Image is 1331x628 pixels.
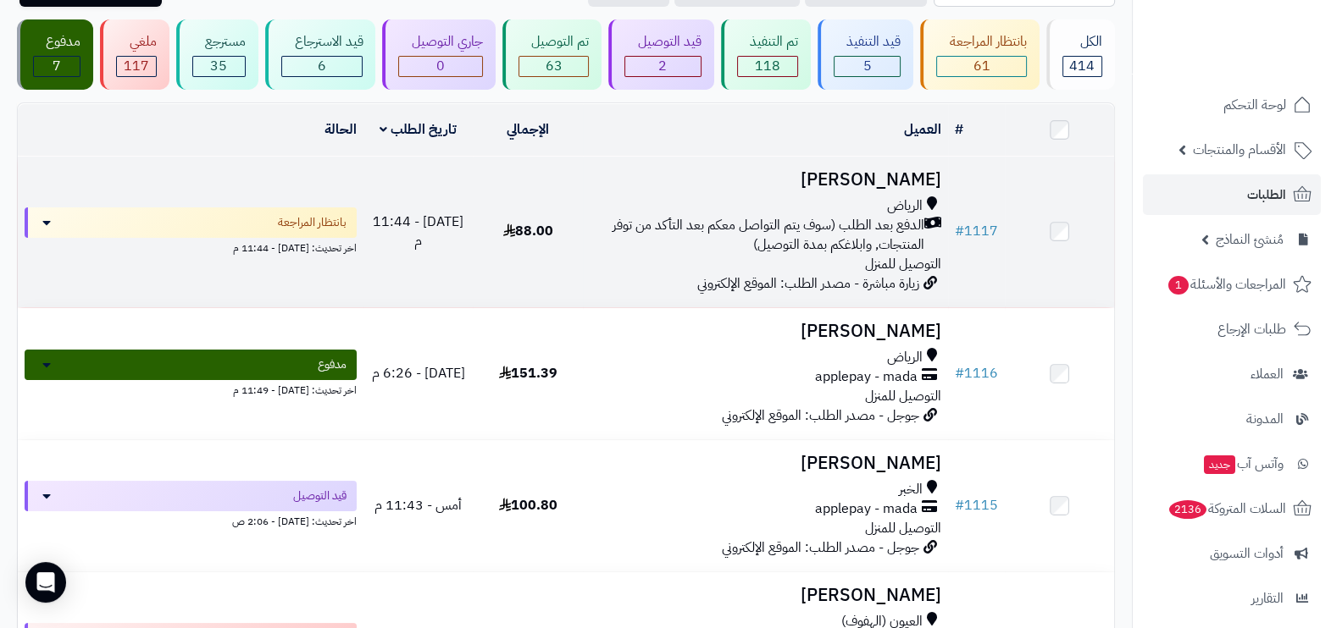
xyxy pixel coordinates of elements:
div: قيد التوصيل [624,32,701,52]
div: جاري التوصيل [398,32,482,52]
a: وآتس آبجديد [1143,443,1321,484]
a: تم التوصيل 63 [499,19,605,90]
span: 151.39 [499,363,557,383]
a: المدونة [1143,399,1321,439]
span: 118 [755,56,780,76]
span: 0 [436,56,445,76]
a: المراجعات والأسئلة1 [1143,264,1321,305]
div: 2 [625,57,700,76]
span: أمس - 11:43 م [374,495,462,515]
span: # [955,363,964,383]
span: زيارة مباشرة - مصدر الطلب: الموقع الإلكتروني [697,273,919,294]
h3: [PERSON_NAME] [590,322,941,341]
div: بانتظار المراجعة [936,32,1026,52]
span: 6 [318,56,326,76]
span: # [955,495,964,515]
h3: [PERSON_NAME] [590,586,941,605]
span: [DATE] - 11:44 م [373,212,463,251]
div: 5 [835,57,900,76]
a: قيد التنفيذ 5 [814,19,917,90]
a: # [955,119,963,140]
div: قيد التنفيذ [834,32,901,52]
div: 6 [282,57,362,76]
span: السلات المتروكة [1167,497,1286,521]
span: الرياض [887,196,923,216]
a: طلبات الإرجاع [1143,309,1321,350]
div: ملغي [116,32,156,52]
h3: [PERSON_NAME] [590,454,941,473]
div: 63 [519,57,588,76]
span: مدفوع [318,356,347,373]
span: 117 [124,56,149,76]
div: 118 [738,57,797,76]
span: التقارير [1251,587,1284,610]
span: الخبر [899,480,923,499]
span: المدونة [1246,407,1284,431]
span: جوجل - مصدر الطلب: الموقع الإلكتروني [722,405,919,426]
span: جوجل - مصدر الطلب: الموقع الإلكتروني [722,537,919,558]
span: 100.80 [499,495,557,515]
span: applepay - mada [815,367,918,387]
a: #1116 [955,363,998,383]
span: 88.00 [503,221,553,241]
span: 7 [53,56,61,76]
a: مسترجع 35 [173,19,262,90]
a: #1115 [955,495,998,515]
div: اخر تحديث: [DATE] - 11:49 م [25,380,357,398]
a: الحالة [324,119,357,140]
div: 7 [34,57,80,76]
span: 35 [210,56,227,76]
span: التوصيل للمنزل [865,254,941,274]
span: مُنشئ النماذج [1216,228,1284,251]
div: اخر تحديث: [DATE] - 2:06 ص [25,511,357,529]
div: 117 [117,57,155,76]
a: العميل [904,119,941,140]
a: تم التنفيذ 118 [718,19,814,90]
a: جاري التوصيل 0 [379,19,498,90]
a: ملغي 117 [97,19,172,90]
div: 0 [399,57,481,76]
div: تم التوصيل [519,32,589,52]
a: الإجمالي [507,119,549,140]
a: العملاء [1143,354,1321,394]
div: Open Intercom Messenger [25,562,66,603]
span: 2 [658,56,667,76]
a: قيد الاسترجاع 6 [262,19,379,90]
span: جديد [1204,455,1235,474]
span: قيد التوصيل [293,488,347,504]
span: 2136 [1169,500,1206,519]
span: العملاء [1251,362,1284,386]
span: 5 [863,56,872,76]
a: لوحة التحكم [1143,85,1321,125]
span: [DATE] - 6:26 م [372,363,465,383]
a: بانتظار المراجعة 61 [917,19,1042,90]
span: # [955,221,964,241]
span: وآتس آب [1202,452,1284,476]
div: اخر تحديث: [DATE] - 11:44 م [25,238,357,256]
span: 63 [546,56,563,76]
span: applepay - mada [815,499,918,519]
a: السلات المتروكة2136 [1143,488,1321,529]
a: أدوات التسويق [1143,533,1321,574]
span: لوحة التحكم [1223,93,1286,117]
a: مدفوع 7 [14,19,97,90]
a: #1117 [955,221,998,241]
span: الرياض [887,348,923,367]
span: الدفع بعد الطلب (سوف يتم التواصل معكم بعد التأكد من توفر المنتجات, وابلاغكم بمدة التوصيل) [590,216,924,255]
span: 1 [1168,276,1189,295]
a: الطلبات [1143,174,1321,215]
a: الكل414 [1043,19,1118,90]
span: 414 [1069,56,1095,76]
h3: [PERSON_NAME] [590,170,941,190]
span: بانتظار المراجعة [278,214,347,231]
div: 61 [937,57,1025,76]
div: تم التنفيذ [737,32,798,52]
a: التقارير [1143,578,1321,619]
div: الكل [1062,32,1102,52]
span: 61 [973,56,990,76]
span: طلبات الإرجاع [1217,317,1286,341]
span: المراجعات والأسئلة [1167,273,1286,296]
span: الطلبات [1247,183,1286,207]
div: 35 [193,57,245,76]
div: قيد الاسترجاع [281,32,363,52]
